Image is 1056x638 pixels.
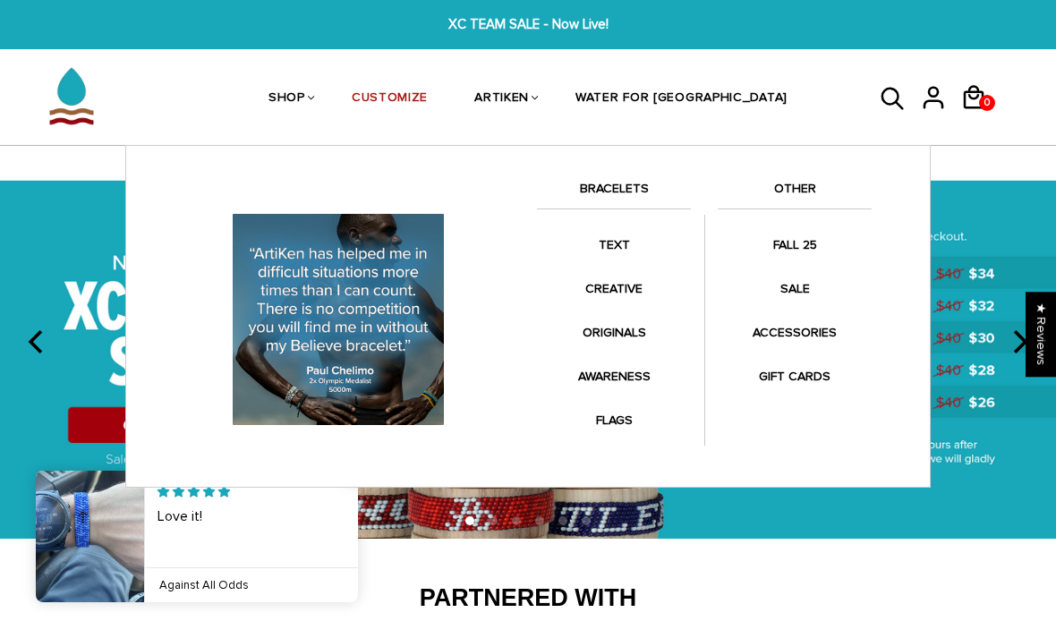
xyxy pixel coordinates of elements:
a: BRACELETS [537,178,691,208]
span: 0 [980,90,994,115]
a: TEXT [537,227,691,262]
a: WATER FOR [GEOGRAPHIC_DATA] [575,52,788,147]
a: 0 [960,116,1001,119]
a: FALL 25 [718,227,872,262]
a: ACCESSORIES [718,315,872,350]
a: CREATIVE [537,271,691,306]
span: XC TEAM SALE - Now Live! [328,14,728,35]
button: previous [18,323,57,362]
button: next [999,323,1038,362]
div: Click to open Judge.me floating reviews tab [1026,292,1056,377]
h2: Partnered With [107,583,949,614]
a: AWARENESS [537,359,691,394]
a: ARTIKEN [474,52,529,147]
a: CUSTOMIZE [352,52,428,147]
a: FLAGS [537,403,691,438]
a: SALE [718,271,872,306]
a: SHOP [268,52,305,147]
a: OTHER [718,178,872,208]
a: GIFT CARDS [718,359,872,394]
a: ORIGINALS [537,315,691,350]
